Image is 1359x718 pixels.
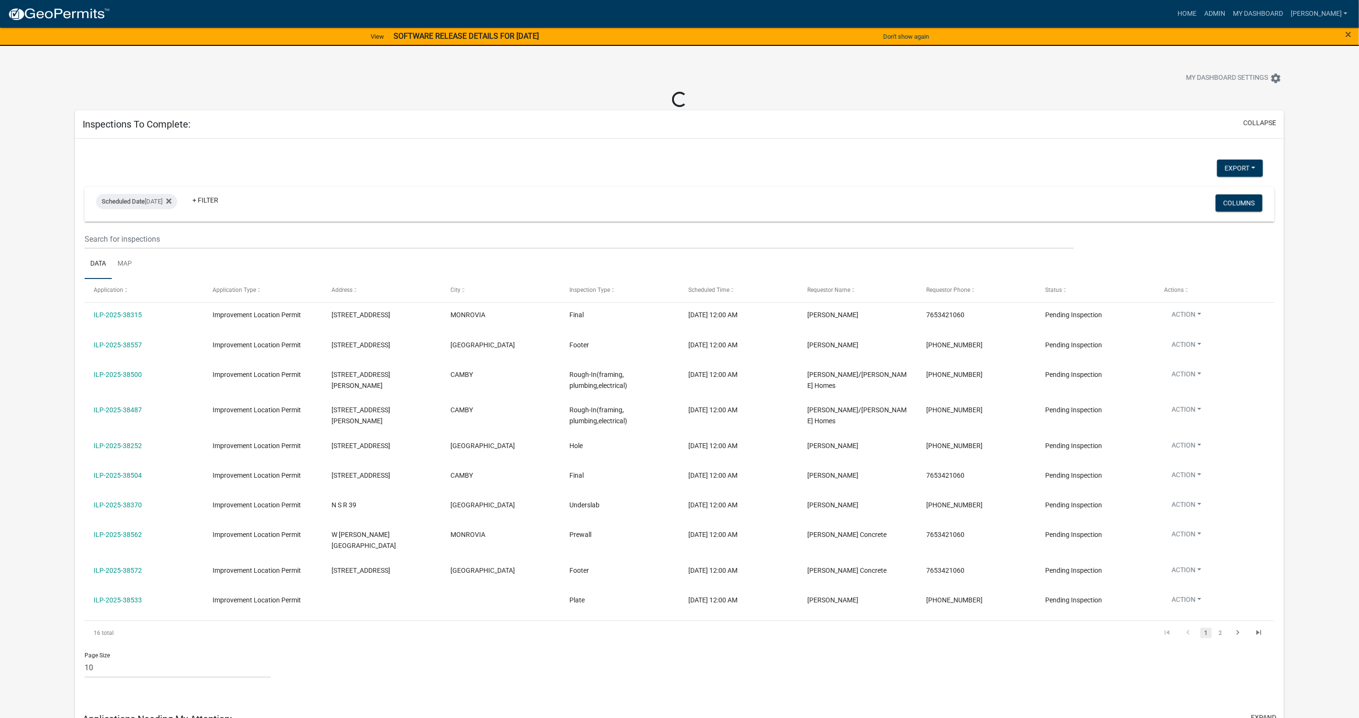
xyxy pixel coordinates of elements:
[1164,440,1209,454] button: Action
[569,311,584,319] span: Final
[85,229,1073,249] input: Search for inspections
[332,567,390,574] span: 6741 E SPRING LAKE RD
[96,194,177,209] div: [DATE]
[688,442,738,450] span: 09/09/2025, 12:00 AM
[569,442,583,450] span: Hole
[807,311,858,319] span: DARREN
[569,371,627,389] span: Rough-In(framing, plumbing,electrical)
[688,287,729,293] span: Scheduled Time
[94,311,142,319] a: ILP-2025-38315
[807,596,858,604] span: Graber
[926,472,964,479] span: 7653421060
[926,406,983,414] span: 317-677-9720
[213,311,301,319] span: Improvement Location Permit
[688,567,738,574] span: 09/09/2025, 12:00 AM
[1346,28,1352,41] span: ×
[85,621,321,645] div: 16 total
[1045,341,1102,349] span: Pending Inspection
[807,406,907,425] span: Zach w/Ryan Homes
[926,567,964,574] span: 7653421060
[332,472,390,479] span: 11621 N EAST DR
[450,531,485,538] span: MONROVIA
[332,311,390,319] span: 6516 N BALTIMORE RD
[450,371,473,378] span: CAMBY
[926,531,964,538] span: 7653421060
[85,279,203,302] datatable-header-cell: Application
[1164,369,1209,383] button: Action
[367,29,388,44] a: View
[213,567,301,574] span: Improvement Location Permit
[1229,628,1247,638] a: go to next page
[102,198,145,205] span: Scheduled Date
[1164,565,1209,579] button: Action
[1045,311,1102,319] span: Pending Inspection
[94,341,142,349] a: ILP-2025-38557
[1045,371,1102,378] span: Pending Inspection
[569,406,627,425] span: Rough-In(framing, plumbing,electrical)
[1164,595,1209,609] button: Action
[332,531,396,549] span: W MOREL LAKE LN
[1200,628,1212,638] a: 1
[569,596,585,604] span: Plate
[213,371,301,378] span: Improvement Location Permit
[1287,5,1351,23] a: [PERSON_NAME]
[688,406,738,414] span: 09/09/2025, 12:00 AM
[1045,442,1102,450] span: Pending Inspection
[688,311,738,319] span: 09/09/2025, 12:00 AM
[1155,279,1274,302] datatable-header-cell: Actions
[1045,567,1102,574] span: Pending Inspection
[807,501,858,509] span: Kevin Elmore
[332,341,390,349] span: 7274 GOAT HOLLOW RD
[1213,625,1228,641] li: page 2
[75,139,1284,705] div: collapse
[94,472,142,479] a: ILP-2025-38504
[569,287,610,293] span: Inspection Type
[450,406,473,414] span: CAMBY
[213,596,301,604] span: Improvement Location Permit
[1270,73,1282,84] i: settings
[807,341,858,349] span: DANNY ROSE
[1243,118,1276,128] button: collapse
[94,567,142,574] a: ILP-2025-38572
[807,371,907,389] span: Zach w/Ryan Homes
[332,406,390,425] span: 13803 N KENNARD WAY
[569,567,589,574] span: Footer
[926,287,970,293] span: Requestor Phone
[807,531,887,538] span: Webber Concrete
[807,472,858,479] span: Dennis Catellier
[569,501,599,509] span: Underslab
[94,406,142,414] a: ILP-2025-38487
[94,287,123,293] span: Application
[1164,405,1209,418] button: Action
[798,279,917,302] datatable-header-cell: Requestor Name
[394,32,539,41] strong: SOFTWARE RELEASE DETAILS FOR [DATE]
[1200,5,1229,23] a: Admin
[1164,529,1209,543] button: Action
[926,341,983,349] span: 317-749-2227
[807,287,850,293] span: Requestor Name
[450,287,460,293] span: City
[569,341,589,349] span: Footer
[213,406,301,414] span: Improvement Location Permit
[85,249,112,279] a: Data
[1216,194,1263,212] button: Columns
[203,279,322,302] datatable-header-cell: Application Type
[94,501,142,509] a: ILP-2025-38370
[560,279,679,302] datatable-header-cell: Inspection Type
[1158,628,1177,638] a: go to first page
[569,531,591,538] span: Prewall
[926,596,983,604] span: 317-440-5450
[688,501,738,509] span: 09/09/2025, 12:00 AM
[213,472,301,479] span: Improvement Location Permit
[94,371,142,378] a: ILP-2025-38500
[213,442,301,450] span: Improvement Location Permit
[1036,279,1155,302] datatable-header-cell: Status
[441,279,560,302] datatable-header-cell: City
[926,311,964,319] span: 7653421060
[1045,501,1102,509] span: Pending Inspection
[926,501,983,509] span: 317-459-5539
[1045,596,1102,604] span: Pending Inspection
[688,371,738,378] span: 09/09/2025, 12:00 AM
[1186,73,1268,84] span: My Dashboard Settings
[450,442,515,450] span: MARTINSVILLE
